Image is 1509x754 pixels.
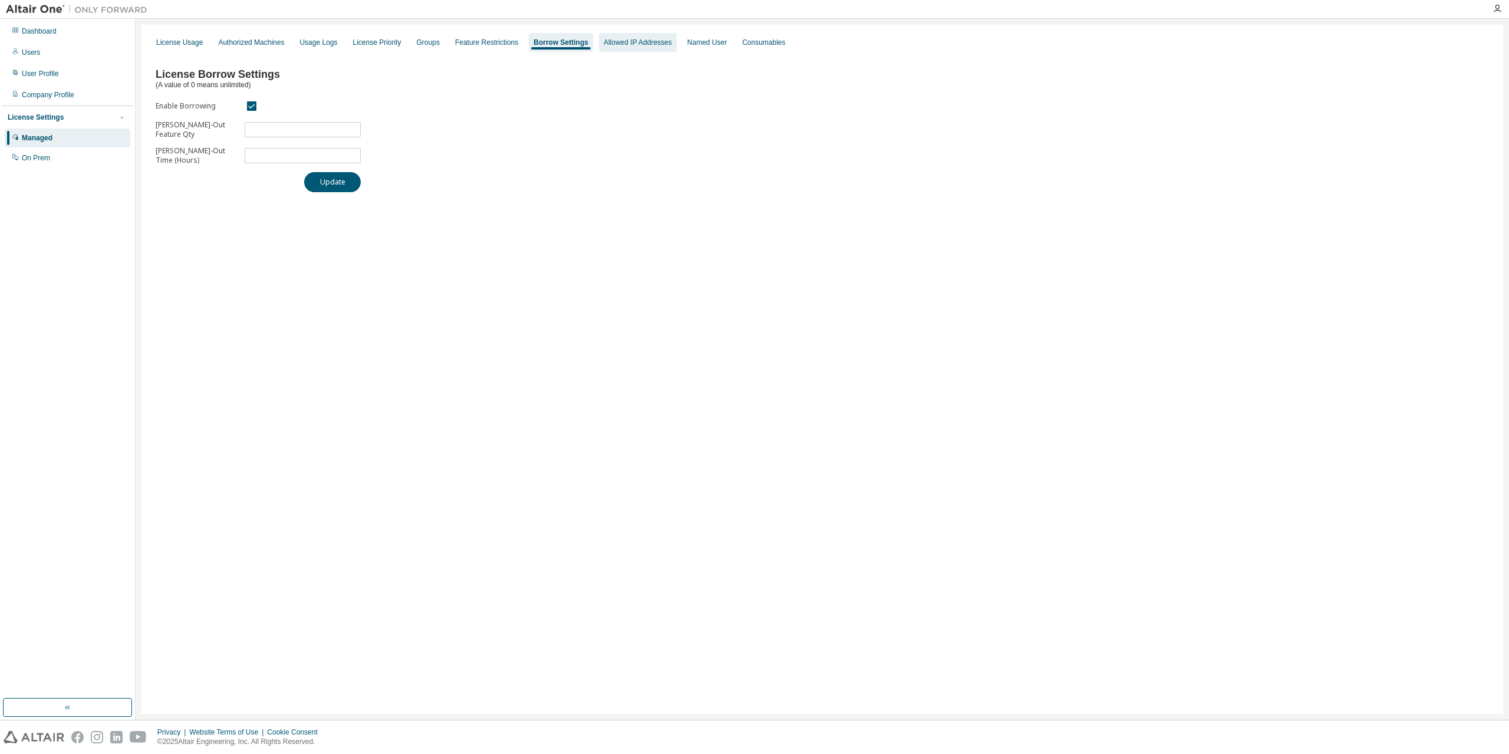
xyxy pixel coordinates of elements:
div: License Usage [156,38,203,47]
div: Website Terms of Use [189,727,267,737]
label: [PERSON_NAME]-Out Feature Qty [156,120,238,139]
div: Borrow Settings [533,38,588,47]
img: facebook.svg [71,731,84,743]
img: linkedin.svg [110,731,123,743]
span: License Borrow Settings [156,68,280,80]
div: Groups [417,38,440,47]
img: youtube.svg [130,731,147,743]
div: Managed [22,133,52,143]
div: Dashboard [22,27,57,36]
div: License Settings [8,113,64,122]
p: © 2025 Altair Engineering, Inc. All Rights Reserved. [157,737,325,747]
div: Feature Restrictions [455,38,518,47]
div: Authorized Machines [218,38,284,47]
div: Cookie Consent [267,727,324,737]
button: Update [304,172,361,192]
div: Usage Logs [299,38,337,47]
div: Company Profile [22,90,74,100]
div: User Profile [22,69,59,78]
div: Consumables [742,38,785,47]
label: [PERSON_NAME]-Out Time (Hours) [156,146,238,165]
div: Allowed IP Addresses [604,38,672,47]
div: On Prem [22,153,50,163]
label: Enable Borrowing [156,101,238,111]
img: altair_logo.svg [4,731,64,743]
div: License Priority [353,38,401,47]
img: Altair One [6,4,153,15]
div: Users [22,48,40,57]
span: (A value of 0 means unlimited) [156,81,251,89]
img: instagram.svg [91,731,103,743]
div: Privacy [157,727,189,737]
div: Named User [687,38,727,47]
